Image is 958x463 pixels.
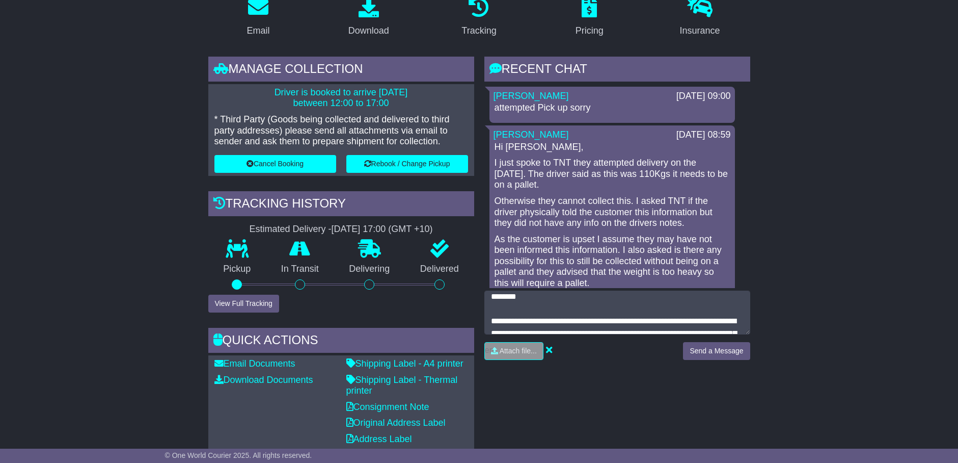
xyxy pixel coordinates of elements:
div: Insurance [680,24,720,38]
div: Tracking history [208,191,474,219]
a: Address Label [346,434,412,444]
a: [PERSON_NAME] [494,91,569,101]
button: Send a Message [683,342,750,360]
a: Download Documents [214,375,313,385]
div: RECENT CHAT [484,57,750,84]
p: As the customer is upset I assume they may have not been informed this information. I also asked ... [495,234,730,289]
div: [DATE] 08:59 [676,130,731,141]
div: Quick Actions [208,328,474,355]
p: * Third Party (Goods being collected and delivered to third party addresses) please send all atta... [214,114,468,147]
button: Rebook / Change Pickup [346,155,468,173]
button: View Full Tracking [208,295,279,313]
p: Delivering [334,264,405,275]
div: Email [247,24,269,38]
div: Estimated Delivery - [208,224,474,235]
p: I just spoke to TNT they attempted delivery on the [DATE]. The driver said as this was 110Kgs it ... [495,158,730,191]
a: Shipping Label - A4 printer [346,358,463,369]
p: Delivered [405,264,474,275]
div: [DATE] 09:00 [676,91,731,102]
div: [DATE] 17:00 (GMT +10) [332,224,433,235]
a: Email Documents [214,358,295,369]
div: Download [348,24,389,38]
a: Shipping Label - Thermal printer [346,375,458,396]
div: Manage collection [208,57,474,84]
p: Pickup [208,264,266,275]
p: In Transit [266,264,334,275]
button: Cancel Booking [214,155,336,173]
span: © One World Courier 2025. All rights reserved. [165,451,312,459]
div: Pricing [576,24,604,38]
a: [PERSON_NAME] [494,130,569,140]
p: Driver is booked to arrive [DATE] between 12:00 to 17:00 [214,87,468,109]
p: Otherwise they cannot collect this. I asked TNT if the driver physically told the customer this i... [495,196,730,229]
a: Original Address Label [346,418,446,428]
p: attempted Pick up sorry [495,102,730,114]
div: Tracking [461,24,496,38]
a: Consignment Note [346,402,429,412]
p: Hi [PERSON_NAME], [495,142,730,153]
